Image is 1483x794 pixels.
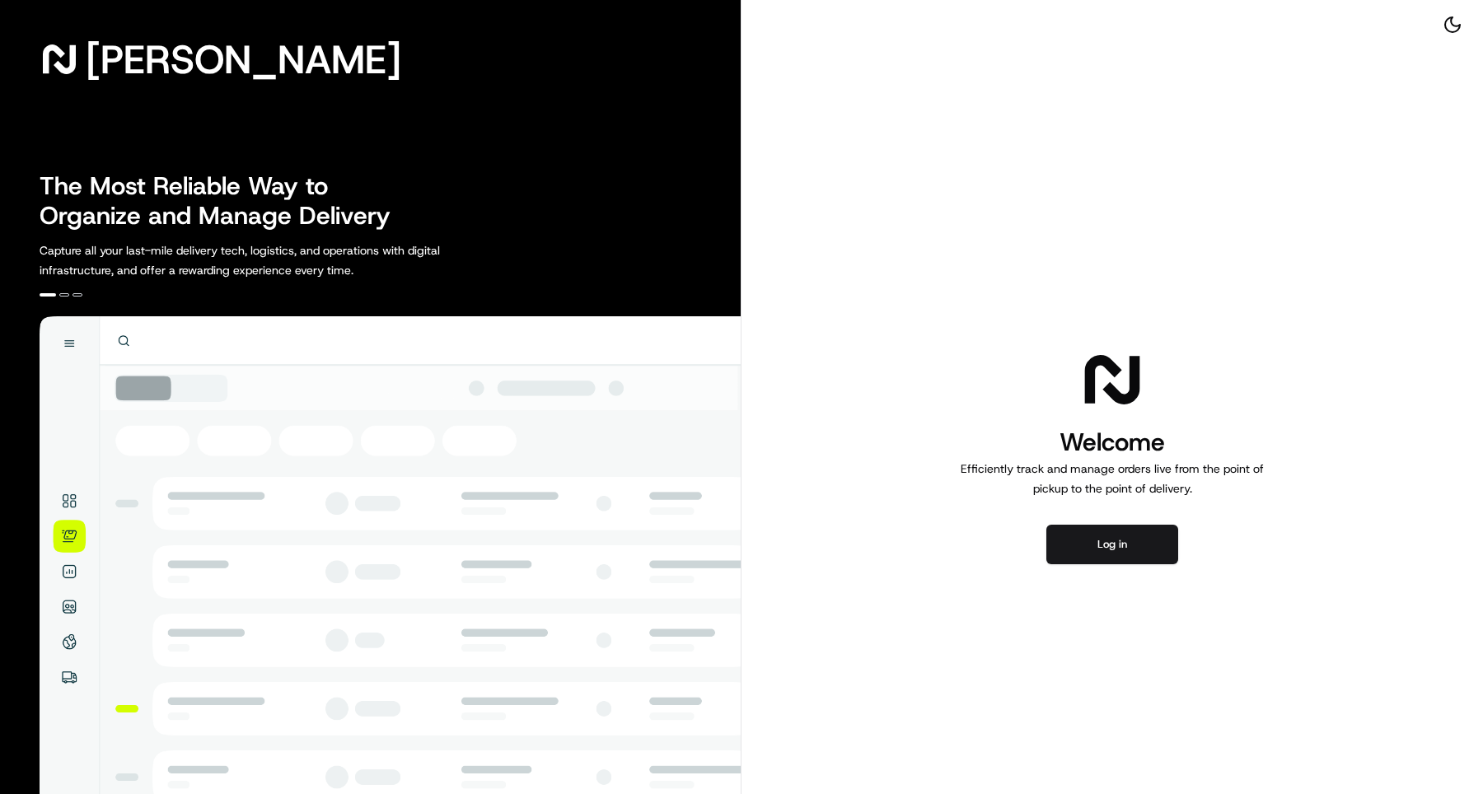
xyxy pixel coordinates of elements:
h2: The Most Reliable Way to Organize and Manage Delivery [40,171,409,231]
h1: Welcome [954,426,1270,459]
p: Efficiently track and manage orders live from the point of pickup to the point of delivery. [954,459,1270,498]
button: Log in [1046,525,1178,564]
p: Capture all your last-mile delivery tech, logistics, and operations with digital infrastructure, ... [40,241,514,280]
span: [PERSON_NAME] [86,43,401,76]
